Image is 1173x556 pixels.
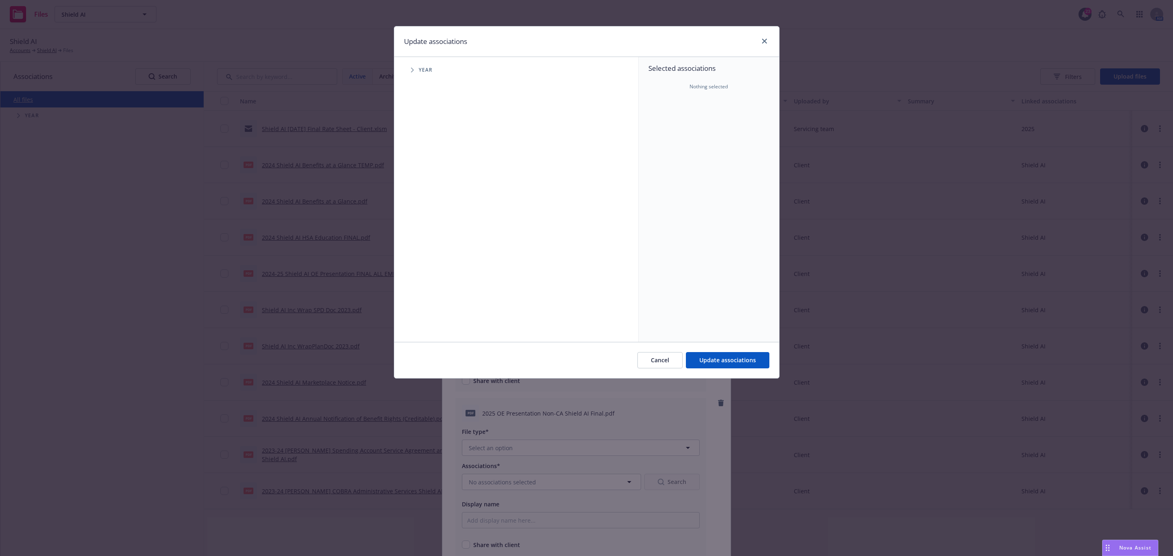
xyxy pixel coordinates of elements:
span: Nova Assist [1119,544,1151,551]
span: Selected associations [648,63,769,73]
span: Nothing selected [690,83,728,90]
button: Cancel [637,352,683,368]
button: Nova Assist [1102,540,1158,556]
h1: Update associations [404,36,467,47]
button: Update associations [686,352,769,368]
a: close [760,36,769,46]
div: Drag to move [1103,540,1113,556]
div: Tree Example [394,62,638,78]
span: Cancel [651,356,669,364]
span: Update associations [699,356,756,364]
span: Year [419,68,433,72]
